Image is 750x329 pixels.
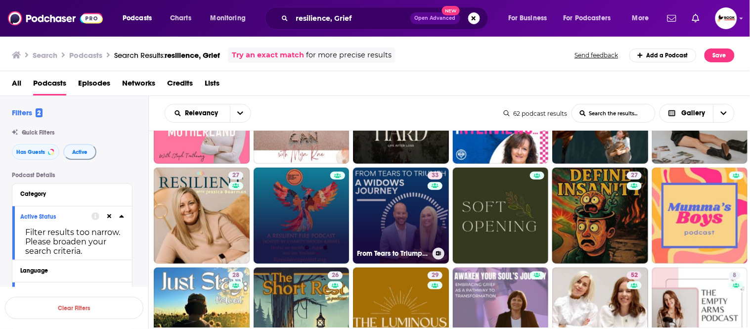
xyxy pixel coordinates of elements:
[16,149,45,155] span: Has Guests
[328,272,343,280] a: 26
[20,228,124,256] div: Filter results too narrow. Please broaden your search criteria.
[114,50,220,60] a: Search Results:resilience, Grief
[663,10,680,27] a: Show notifications dropdown
[154,168,250,264] a: 27
[20,267,118,274] div: Language
[432,271,439,281] span: 29
[78,75,110,95] a: Episodes
[729,272,741,280] a: 8
[185,110,222,117] span: Relevancy
[627,172,642,180] a: 27
[572,51,621,59] button: Send feedback
[410,12,460,24] button: Open AdvancedNew
[428,172,442,180] a: 33
[20,210,91,223] button: Active Status
[629,48,697,62] a: Add a Podcast
[715,7,737,29] img: User Profile
[167,75,193,95] a: Credits
[20,213,85,220] div: Active Status
[552,168,648,264] a: 27
[306,49,392,61] span: for more precise results
[682,110,706,117] span: Gallery
[8,9,103,28] img: Podchaser - Follow, Share and Rate Podcasts
[20,264,124,277] button: Language
[353,168,449,264] a: 33From Tears to Triumph: A Widows Journey
[232,49,304,61] a: Try an exact match
[632,11,649,25] span: More
[204,10,259,26] button: open menu
[165,104,251,123] h2: Choose List sort
[292,10,410,26] input: Search podcasts, credits, & more...
[20,190,118,197] div: Category
[631,171,638,181] span: 27
[660,104,735,123] button: Choose View
[501,10,560,26] button: open menu
[715,7,737,29] span: Logged in as BookLaunchers
[228,272,243,280] a: 28
[211,11,246,25] span: Monitoring
[357,249,429,258] h3: From Tears to Triumph: A Widows Journey
[33,50,57,60] h3: Search
[504,110,568,117] div: 62 podcast results
[12,172,132,179] p: Podcast Details
[122,75,155,95] a: Networks
[432,171,439,181] span: 33
[705,48,735,62] button: Save
[205,75,220,95] a: Lists
[332,271,339,281] span: 26
[625,10,662,26] button: open menu
[164,10,197,26] a: Charts
[428,272,442,280] a: 29
[5,297,143,319] button: Clear Filters
[230,104,251,122] button: open menu
[12,144,59,160] button: Has Guests
[232,271,239,281] span: 28
[20,286,91,299] button: Has Guests
[12,108,43,117] h2: Filters
[33,75,66,95] a: Podcasts
[228,172,243,180] a: 27
[508,11,547,25] span: For Business
[123,11,152,25] span: Podcasts
[114,50,220,60] div: Search Results:
[36,108,43,117] span: 2
[20,188,124,200] button: Category
[627,272,642,280] a: 52
[116,10,165,26] button: open menu
[733,271,737,281] span: 8
[564,11,611,25] span: For Podcasters
[557,10,625,26] button: open menu
[715,7,737,29] button: Show profile menu
[631,271,638,281] span: 52
[69,50,102,60] h3: Podcasts
[415,16,456,21] span: Open Advanced
[165,110,230,117] button: open menu
[232,171,239,181] span: 27
[274,7,498,30] div: Search podcasts, credits, & more...
[165,50,220,60] span: resilience, Grief
[442,6,460,15] span: New
[63,144,96,160] button: Active
[688,10,704,27] a: Show notifications dropdown
[170,11,191,25] span: Charts
[72,149,88,155] span: Active
[12,75,21,95] a: All
[22,129,54,136] span: Quick Filters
